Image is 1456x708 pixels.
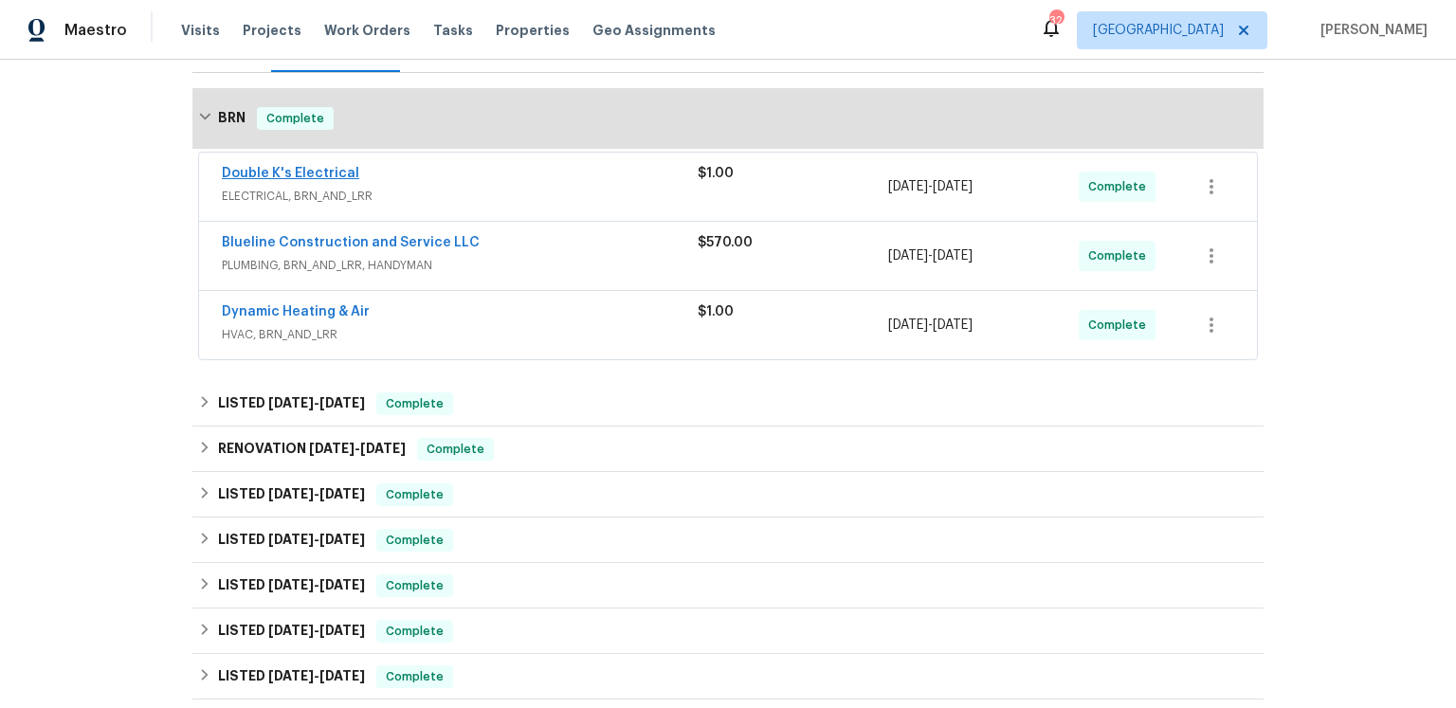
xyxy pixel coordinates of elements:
span: [DATE] [268,533,314,546]
span: - [888,177,973,196]
span: [GEOGRAPHIC_DATA] [1093,21,1224,40]
span: [DATE] [319,396,365,409]
span: [DATE] [268,396,314,409]
span: [DATE] [319,533,365,546]
span: Geo Assignments [592,21,716,40]
h6: LISTED [218,620,365,643]
span: Work Orders [324,21,410,40]
span: [DATE] [319,669,365,682]
div: 32 [1049,11,1063,30]
span: Complete [1088,246,1154,265]
span: - [309,442,406,455]
div: LISTED [DATE]-[DATE]Complete [192,654,1264,699]
a: Blueline Construction and Service LLC [222,236,480,249]
span: [DATE] [268,669,314,682]
span: Complete [378,485,451,504]
span: - [888,316,973,335]
span: - [268,487,365,500]
h6: RENOVATION [218,438,406,461]
a: Dynamic Heating & Air [222,305,370,318]
h6: BRN [218,107,246,130]
span: Complete [378,667,451,686]
span: - [888,246,973,265]
span: [DATE] [319,487,365,500]
span: Projects [243,21,301,40]
span: Maestro [64,21,127,40]
h6: LISTED [218,665,365,688]
h6: LISTED [218,483,365,506]
span: [DATE] [268,578,314,591]
div: BRN Complete [192,88,1264,149]
span: HVAC, BRN_AND_LRR [222,325,698,344]
span: Complete [378,622,451,641]
span: [DATE] [933,180,973,193]
a: Double K's Electrical [222,167,359,180]
span: [DATE] [888,249,928,263]
span: [DATE] [888,180,928,193]
span: [DATE] [268,487,314,500]
span: Properties [496,21,570,40]
div: LISTED [DATE]-[DATE]Complete [192,381,1264,427]
span: [DATE] [319,624,365,637]
span: $570.00 [698,236,753,249]
span: Tasks [433,24,473,37]
span: Complete [378,576,451,595]
span: Complete [378,531,451,550]
span: [DATE] [933,318,973,332]
div: RENOVATION [DATE]-[DATE]Complete [192,427,1264,472]
span: - [268,578,365,591]
span: [DATE] [933,249,973,263]
span: Complete [1088,316,1154,335]
h6: LISTED [218,392,365,415]
div: LISTED [DATE]-[DATE]Complete [192,608,1264,654]
span: - [268,669,365,682]
span: Complete [259,109,332,128]
span: - [268,533,365,546]
h6: LISTED [218,574,365,597]
span: ELECTRICAL, BRN_AND_LRR [222,187,698,206]
span: - [268,396,365,409]
div: LISTED [DATE]-[DATE]Complete [192,563,1264,608]
span: [PERSON_NAME] [1313,21,1428,40]
span: Complete [378,394,451,413]
span: [DATE] [319,578,365,591]
span: [DATE] [360,442,406,455]
div: LISTED [DATE]-[DATE]Complete [192,472,1264,517]
span: PLUMBING, BRN_AND_LRR, HANDYMAN [222,256,698,275]
span: [DATE] [309,442,355,455]
span: Complete [1088,177,1154,196]
div: LISTED [DATE]-[DATE]Complete [192,517,1264,563]
span: [DATE] [888,318,928,332]
span: - [268,624,365,637]
span: $1.00 [698,167,734,180]
span: Complete [419,440,492,459]
span: $1.00 [698,305,734,318]
span: Visits [181,21,220,40]
span: [DATE] [268,624,314,637]
h6: LISTED [218,529,365,552]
